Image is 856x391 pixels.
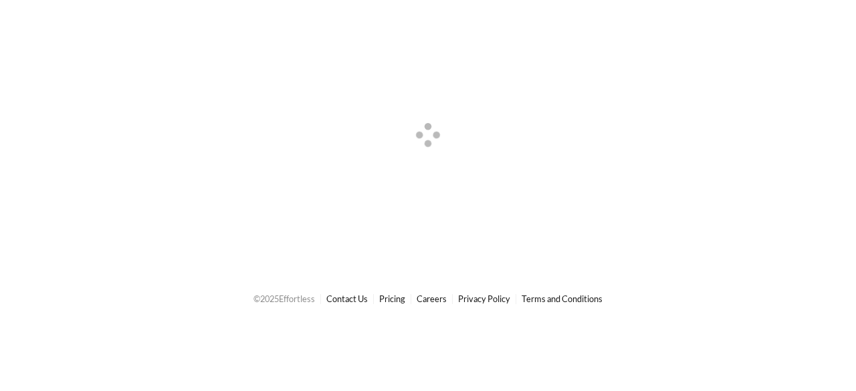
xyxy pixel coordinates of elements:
a: Contact Us [326,293,368,304]
a: Pricing [379,293,405,304]
span: © 2025 Effortless [253,293,315,304]
a: Careers [417,293,447,304]
a: Privacy Policy [458,293,510,304]
a: Terms and Conditions [522,293,603,304]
